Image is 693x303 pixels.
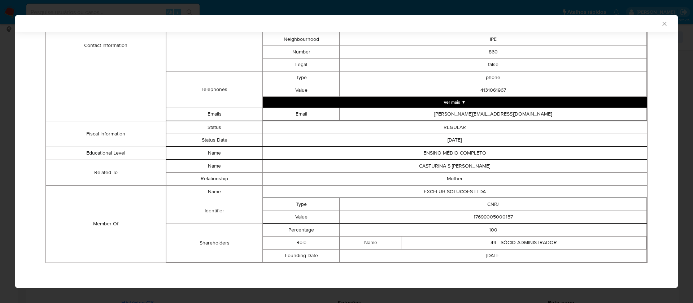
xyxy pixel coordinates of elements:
[263,58,340,71] td: Legal
[46,147,166,160] td: Educational Level
[263,97,647,108] button: Expand array
[166,121,262,134] td: Status
[340,71,647,84] td: phone
[262,172,647,185] td: Mother
[340,84,647,96] td: 4131061967
[166,160,262,172] td: Name
[263,249,340,262] td: Founding Date
[166,108,262,121] td: Emails
[661,20,667,27] button: Fechar a janela
[46,185,166,263] td: Member Of
[166,185,262,198] td: Name
[340,58,647,71] td: false
[166,172,262,185] td: Relationship
[46,121,166,147] td: Fiscal Information
[263,198,340,211] td: Type
[263,71,340,84] td: Type
[263,211,340,223] td: Value
[262,185,647,198] td: EXCELUB SOLUCOES LTDA
[15,15,678,288] div: closure-recommendation-modal
[263,84,340,96] td: Value
[340,224,647,236] td: 100
[262,121,647,134] td: REGULAR
[340,198,647,211] td: CNPJ
[263,46,340,58] td: Number
[263,108,340,120] td: Email
[340,236,401,249] td: Name
[166,134,262,146] td: Status Date
[166,198,262,224] td: Identifier
[263,33,340,46] td: Neighbourhood
[46,160,166,185] td: Related To
[340,46,647,58] td: 860
[340,211,647,223] td: 17699005000157
[340,33,647,46] td: IPE
[166,71,262,108] td: Telephones
[340,108,647,120] td: [PERSON_NAME][EMAIL_ADDRESS][DOMAIN_NAME]
[401,236,646,249] td: 49 - SÓCIO-ADMINISTRADOR
[166,224,262,262] td: Shareholders
[263,236,340,249] td: Role
[340,249,647,262] td: [DATE]
[262,147,647,159] td: ENSINO MÉDIO COMPLETO
[262,134,647,146] td: [DATE]
[263,224,340,236] td: Percentage
[262,160,647,172] td: CASTURINA S [PERSON_NAME]
[166,147,262,159] td: Name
